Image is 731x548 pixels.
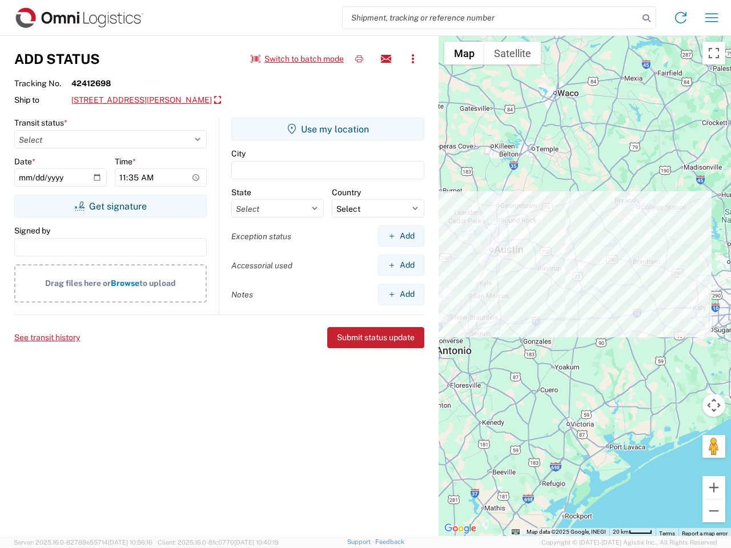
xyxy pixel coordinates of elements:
[234,539,279,546] span: [DATE] 10:40:19
[115,156,136,167] label: Time
[14,51,100,67] h3: Add Status
[378,255,424,276] button: Add
[158,539,279,546] span: Client: 2025.16.0-8fc0770
[231,289,253,300] label: Notes
[14,328,80,347] button: See transit history
[375,538,404,545] a: Feedback
[343,7,638,29] input: Shipment, tracking or reference number
[512,528,520,536] button: Keyboard shortcuts
[231,187,251,198] label: State
[378,225,424,247] button: Add
[541,537,717,547] span: Copyright © [DATE]-[DATE] Agistix Inc., All Rights Reserved
[14,156,35,167] label: Date
[484,42,541,65] button: Show satellite imagery
[231,148,246,159] label: City
[14,78,71,88] span: Tracking No.
[527,529,606,535] span: Map data ©2025 Google, INEGI
[14,225,50,236] label: Signed by
[231,231,291,241] label: Exception status
[231,260,292,271] label: Accessorial used
[231,118,424,140] button: Use my location
[702,394,725,417] button: Map camera controls
[609,528,656,536] button: Map Scale: 20 km per 37 pixels
[702,435,725,458] button: Drag Pegman onto the map to open Street View
[71,78,111,88] strong: 42412698
[702,476,725,499] button: Zoom in
[111,279,139,288] span: Browse
[71,91,221,110] a: [STREET_ADDRESS][PERSON_NAME]
[702,499,725,522] button: Zoom out
[14,118,67,128] label: Transit status
[444,42,484,65] button: Show street map
[702,42,725,65] button: Toggle fullscreen view
[682,530,728,537] a: Report a map error
[332,187,361,198] label: Country
[347,538,376,545] a: Support
[327,327,424,348] button: Submit status update
[45,279,111,288] span: Drag files here or
[613,529,629,535] span: 20 km
[14,195,207,217] button: Get signature
[378,284,424,305] button: Add
[251,50,344,68] button: Switch to batch mode
[14,95,71,105] span: Ship to
[441,521,479,536] a: Open this area in Google Maps (opens a new window)
[108,539,152,546] span: [DATE] 10:56:16
[659,530,675,537] a: Terms
[139,279,176,288] span: to upload
[14,539,152,546] span: Server: 2025.16.0-82789e55714
[441,521,479,536] img: Google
